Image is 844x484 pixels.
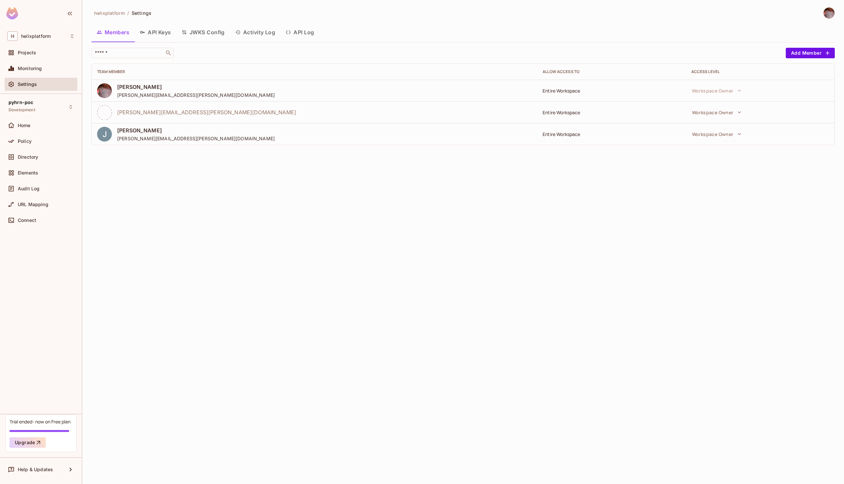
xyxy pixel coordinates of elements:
[543,69,680,74] div: Allow Access to
[97,69,532,74] div: Team Member
[132,10,151,16] span: Settings
[18,82,37,87] span: Settings
[117,83,275,91] span: [PERSON_NAME]
[9,107,35,113] span: Development
[117,127,275,134] span: [PERSON_NAME]
[18,139,32,144] span: Policy
[18,123,31,128] span: Home
[18,186,39,191] span: Audit Log
[10,418,70,425] div: Trial ended- now on Free plan
[18,218,36,223] span: Connect
[97,127,112,142] img: ACg8ocIdQys8Vu8wKTBEfQg9C2-oSh59ZibF_1nlW3y7MpbfWEhKdw=s96-c
[280,24,319,40] button: API Log
[689,84,745,97] button: Workspace Owner
[10,437,46,448] button: Upgrade
[9,100,33,105] span: pyhrn-poc
[689,127,745,141] button: Workspace Owner
[135,24,176,40] button: API Keys
[543,131,680,137] div: Entire Workspace
[97,83,112,98] img: 46799135
[230,24,281,40] button: Activity Log
[786,48,835,58] button: Add Member
[18,170,38,175] span: Elements
[18,66,42,71] span: Monitoring
[117,92,275,98] span: [PERSON_NAME][EMAIL_ADDRESS][PERSON_NAME][DOMAIN_NAME]
[824,8,834,18] img: David Earl
[127,10,129,16] li: /
[7,31,18,41] span: H
[91,24,135,40] button: Members
[94,10,125,16] span: helixplatform
[117,109,296,116] span: [PERSON_NAME][EMAIL_ADDRESS][PERSON_NAME][DOMAIN_NAME]
[18,154,38,160] span: Directory
[176,24,230,40] button: JWKS Config
[691,69,829,74] div: Access Level
[6,7,18,19] img: SReyMgAAAABJRU5ErkJggg==
[18,202,48,207] span: URL Mapping
[21,34,51,39] span: Workspace: helixplatform
[117,135,275,142] span: [PERSON_NAME][EMAIL_ADDRESS][PERSON_NAME][DOMAIN_NAME]
[689,106,745,119] button: Workspace Owner
[18,467,53,472] span: Help & Updates
[543,88,680,94] div: Entire Workspace
[18,50,36,55] span: Projects
[543,109,680,116] div: Entire Workspace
